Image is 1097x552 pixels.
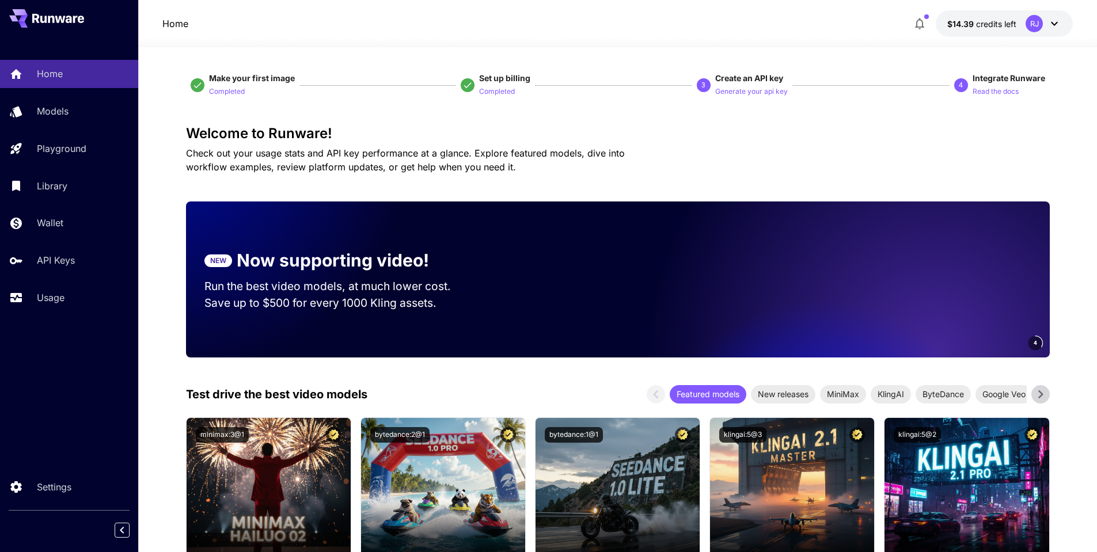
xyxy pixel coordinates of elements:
span: Integrate Runware [973,73,1045,83]
div: ByteDance [916,385,971,403]
h3: Welcome to Runware! [186,125,1050,142]
div: RJ [1026,15,1043,32]
p: Completed [479,86,515,97]
div: KlingAI [871,385,911,403]
button: Collapse sidebar [115,523,130,538]
button: bytedance:1@1 [545,427,603,443]
span: Check out your usage stats and API key performance at a glance. Explore featured models, dive int... [186,147,625,173]
p: Wallet [37,216,63,230]
p: Usage [37,291,64,304]
span: credits left [976,19,1016,29]
span: Set up billing [479,73,530,83]
p: Models [37,104,69,118]
p: Home [37,67,63,81]
span: Google Veo [975,388,1033,400]
button: Certified Model – Vetted for best performance and includes a commercial license. [675,427,690,443]
button: minimax:3@1 [196,427,249,443]
p: Generate your api key [715,86,788,97]
p: Playground [37,142,86,155]
p: Run the best video models, at much lower cost. [204,278,473,295]
button: bytedance:2@1 [370,427,430,443]
a: Home [162,17,188,31]
button: Generate your api key [715,84,788,98]
button: klingai:5@2 [894,427,941,443]
p: Completed [209,86,245,97]
p: Now supporting video! [237,248,429,273]
div: Collapse sidebar [123,520,138,540]
div: MiniMax [820,385,866,403]
p: Read the docs [973,86,1019,97]
p: 4 [959,80,963,90]
span: Create an API key [715,73,783,83]
span: Make your first image [209,73,295,83]
div: Google Veo [975,385,1033,403]
button: Certified Model – Vetted for best performance and includes a commercial license. [849,427,865,443]
span: KlingAI [871,388,911,400]
span: New releases [751,388,815,400]
div: $14.39217 [947,18,1016,30]
button: Certified Model – Vetted for best performance and includes a commercial license. [500,427,516,443]
button: Read the docs [973,84,1019,98]
span: ByteDance [916,388,971,400]
button: Completed [209,84,245,98]
p: NEW [210,256,226,266]
p: API Keys [37,253,75,267]
p: Test drive the best video models [186,386,367,403]
button: Certified Model – Vetted for best performance and includes a commercial license. [326,427,341,443]
button: Completed [479,84,515,98]
span: $14.39 [947,19,976,29]
nav: breadcrumb [162,17,188,31]
div: Featured models [670,385,746,403]
button: $14.39217RJ [936,10,1073,37]
div: New releases [751,385,815,403]
button: klingai:5@3 [719,427,766,443]
p: 3 [701,80,705,90]
span: MiniMax [820,388,866,400]
button: Certified Model – Vetted for best performance and includes a commercial license. [1024,427,1040,443]
span: 4 [1034,338,1037,347]
p: Settings [37,480,71,494]
p: Save up to $500 for every 1000 Kling assets. [204,295,473,311]
span: Featured models [670,388,746,400]
p: Library [37,179,67,193]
